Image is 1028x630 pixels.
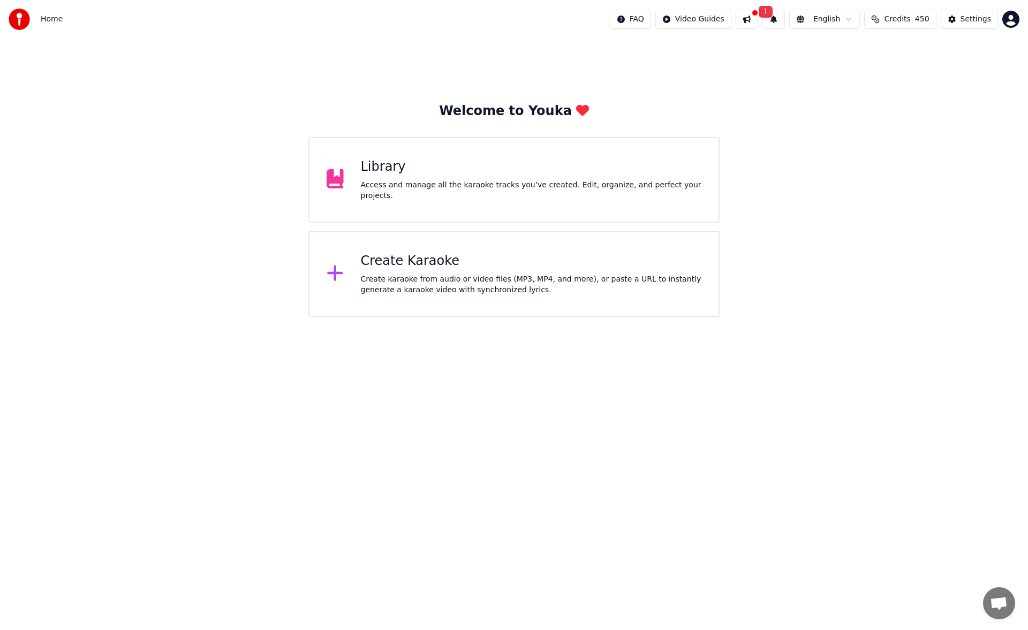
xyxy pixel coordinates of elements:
[762,10,785,29] button: 1
[610,10,651,29] button: FAQ
[941,10,998,29] button: Settings
[41,14,63,25] span: Home
[361,253,702,270] div: Create Karaoke
[884,14,910,25] span: Credits
[759,6,773,18] span: 1
[361,180,702,201] div: Access and manage all the karaoke tracks you’ve created. Edit, organize, and perfect your projects.
[864,10,936,29] button: Credits450
[361,158,702,176] div: Library
[983,587,1015,619] a: Open chat
[915,14,929,25] span: 450
[361,274,702,295] div: Create karaoke from audio or video files (MP3, MP4, and more), or paste a URL to instantly genera...
[41,14,63,25] nav: breadcrumb
[655,10,731,29] button: Video Guides
[9,9,30,30] img: youka
[961,14,991,25] div: Settings
[439,103,589,120] div: Welcome to Youka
